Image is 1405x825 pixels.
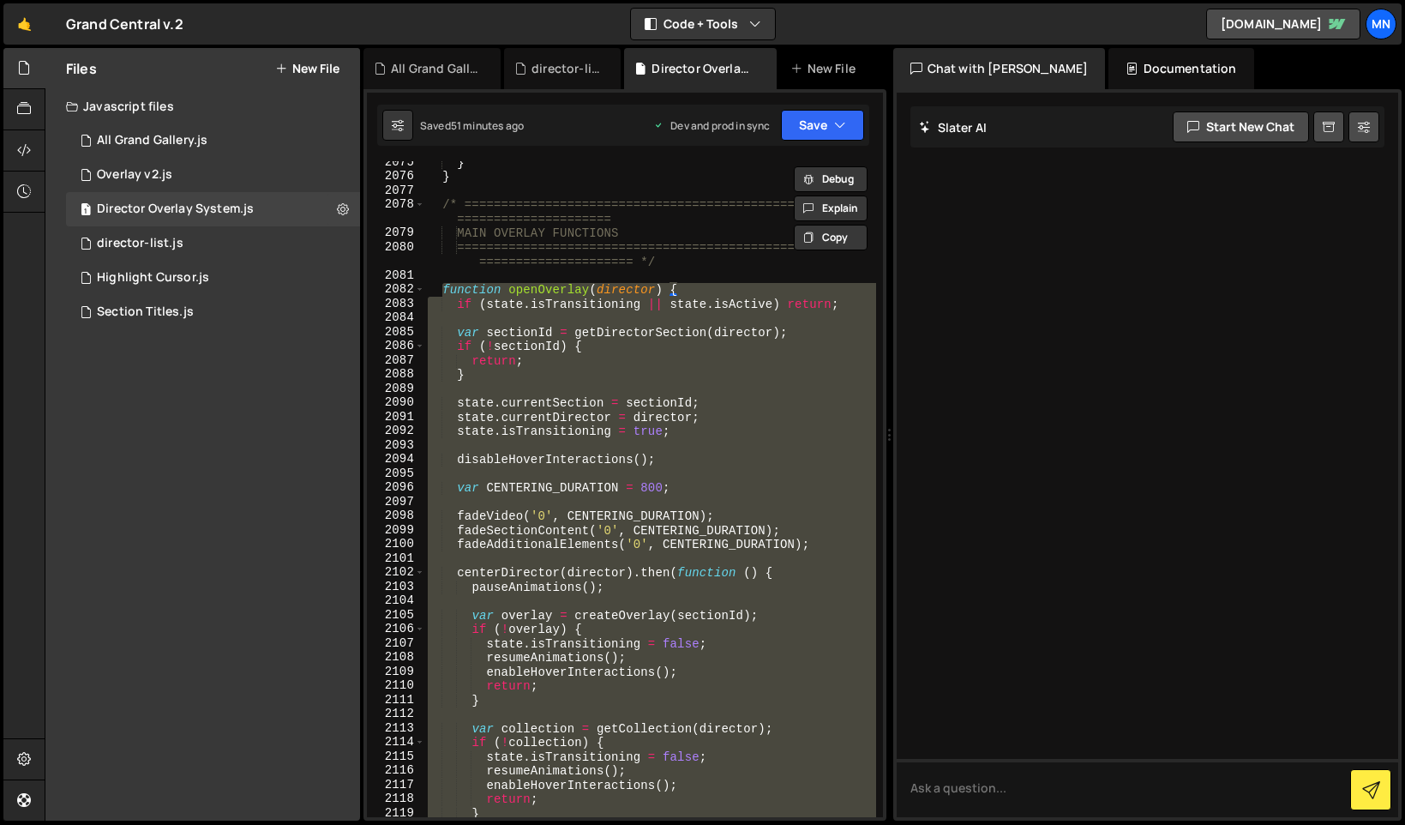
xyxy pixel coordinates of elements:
[66,261,360,295] div: 15298/43117.js
[367,282,425,297] div: 2082
[367,608,425,623] div: 2105
[367,197,425,226] div: 2078
[367,778,425,792] div: 2117
[781,110,864,141] button: Save
[367,382,425,396] div: 2089
[790,60,862,77] div: New File
[367,523,425,538] div: 2099
[367,580,425,594] div: 2103
[367,693,425,708] div: 2111
[66,158,360,192] div: 15298/45944.js
[653,118,770,133] div: Dev and prod in sync
[66,295,360,329] div: 15298/40223.js
[1108,48,1253,89] div: Documentation
[367,410,425,425] div: 2091
[97,236,183,251] div: director-list.js
[367,792,425,806] div: 2118
[1366,9,1396,39] a: MN
[420,118,524,133] div: Saved
[1173,111,1309,142] button: Start new chat
[794,196,868,221] button: Explain
[81,204,91,218] span: 1
[66,59,97,78] h2: Files
[367,537,425,551] div: 2100
[97,304,194,320] div: Section Titles.js
[367,721,425,736] div: 2113
[651,60,755,77] div: Director Overlay System.js
[893,48,1106,89] div: Chat with [PERSON_NAME]
[367,636,425,651] div: 2107
[631,9,775,39] button: Code + Tools
[367,622,425,636] div: 2106
[66,123,360,158] div: 15298/43578.js
[97,270,209,286] div: Highlight Cursor.js
[367,678,425,693] div: 2110
[367,509,425,523] div: 2098
[367,240,425,268] div: 2080
[97,202,254,217] div: Director Overlay System.js
[919,119,988,135] h2: Slater AI
[367,467,425,481] div: 2095
[367,339,425,353] div: 2086
[367,665,425,679] div: 2109
[367,353,425,368] div: 2087
[367,763,425,778] div: 2116
[275,62,339,75] button: New File
[367,226,425,240] div: 2079
[66,226,360,261] div: 15298/40379.js
[367,551,425,566] div: 2101
[367,367,425,382] div: 2088
[531,60,600,77] div: director-list.js
[367,325,425,340] div: 2085
[367,310,425,325] div: 2084
[367,297,425,311] div: 2083
[66,14,183,34] div: Grand Central v.2
[367,155,425,170] div: 2075
[367,707,425,721] div: 2112
[794,166,868,192] button: Debug
[367,593,425,608] div: 2104
[367,452,425,467] div: 2094
[367,735,425,750] div: 2114
[367,480,425,495] div: 2096
[367,650,425,665] div: 2108
[367,438,425,453] div: 2093
[45,89,360,123] div: Javascript files
[1206,9,1360,39] a: [DOMAIN_NAME]
[367,495,425,509] div: 2097
[794,225,868,250] button: Copy
[451,118,524,133] div: 51 minutes ago
[66,192,360,226] div: 15298/42891.js
[97,133,207,148] div: All Grand Gallery.js
[367,806,425,821] div: 2119
[3,3,45,45] a: 🤙
[367,424,425,438] div: 2092
[367,184,425,198] div: 2077
[367,750,425,764] div: 2115
[367,169,425,184] div: 2076
[367,395,425,410] div: 2090
[367,268,425,283] div: 2081
[97,167,172,183] div: Overlay v2.js
[367,565,425,580] div: 2102
[391,60,480,77] div: All Grand Gallery.js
